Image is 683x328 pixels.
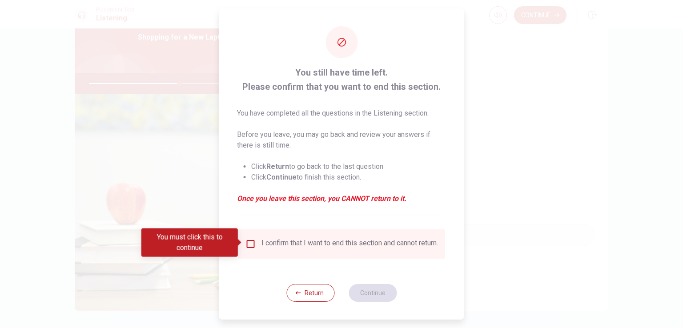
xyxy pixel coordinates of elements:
p: You have completed all the questions in the Listening section. [237,108,446,119]
span: You still have time left. Please confirm that you want to end this section. [237,65,446,94]
div: I confirm that I want to end this section and cannot return. [261,239,438,249]
strong: Continue [266,173,297,181]
button: Continue [349,284,397,302]
div: You must click this to continue [141,228,238,257]
button: Return [286,284,334,302]
span: You must click this to continue [245,239,256,249]
p: Before you leave, you may go back and review your answers if there is still time. [237,129,446,151]
li: Click to go back to the last question [251,161,446,172]
li: Click to finish this section. [251,172,446,183]
strong: Return [266,162,289,171]
em: Once you leave this section, you CANNOT return to it. [237,193,446,204]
